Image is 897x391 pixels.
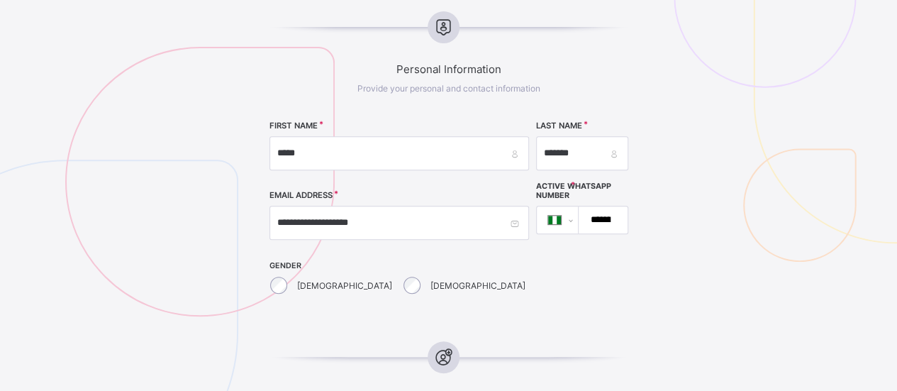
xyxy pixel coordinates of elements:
[536,121,582,131] label: LAST NAME
[357,83,540,94] span: Provide your personal and contact information
[536,182,628,200] label: Active WhatsApp Number
[224,62,673,76] span: Personal Information
[297,280,392,291] label: [DEMOGRAPHIC_DATA]
[269,121,318,131] label: FIRST NAME
[430,280,525,291] label: [DEMOGRAPHIC_DATA]
[269,190,333,200] label: EMAIL ADDRESS
[269,261,529,270] span: GENDER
